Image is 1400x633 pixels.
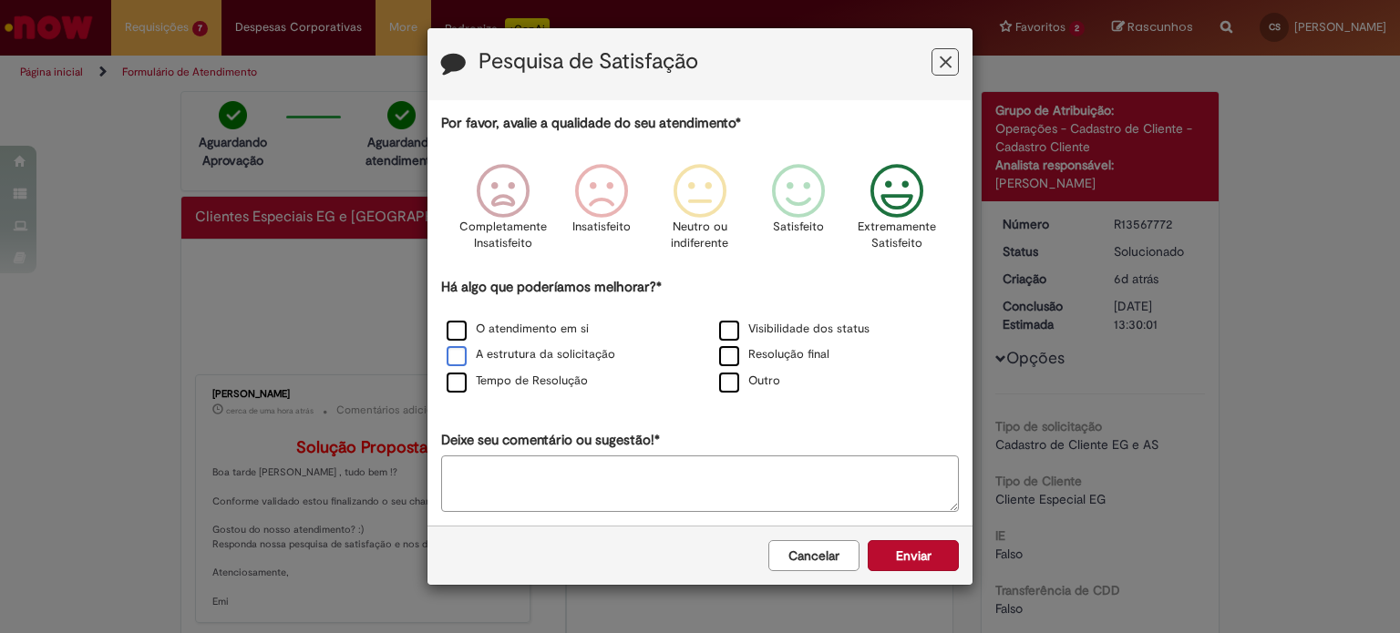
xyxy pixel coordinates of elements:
div: Satisfeito [752,150,845,275]
div: Completamente Insatisfeito [456,150,549,275]
p: Completamente Insatisfeito [459,219,547,252]
label: Outro [719,373,780,390]
label: O atendimento em si [447,321,589,338]
div: Insatisfeito [555,150,648,275]
button: Cancelar [768,540,860,571]
label: Por favor, avalie a qualidade do seu atendimento* [441,114,741,133]
div: Há algo que poderíamos melhorar?* [441,278,959,395]
label: Tempo de Resolução [447,373,588,390]
button: Enviar [868,540,959,571]
label: Deixe seu comentário ou sugestão!* [441,431,660,450]
p: Extremamente Satisfeito [858,219,936,252]
label: Pesquisa de Satisfação [479,50,698,74]
p: Neutro ou indiferente [667,219,733,252]
label: A estrutura da solicitação [447,346,615,363]
p: Satisfeito [773,219,824,236]
label: Visibilidade dos status [719,321,870,338]
div: Neutro ou indiferente [654,150,746,275]
div: Extremamente Satisfeito [850,150,943,275]
label: Resolução final [719,346,829,363]
p: Insatisfeito [572,219,631,236]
